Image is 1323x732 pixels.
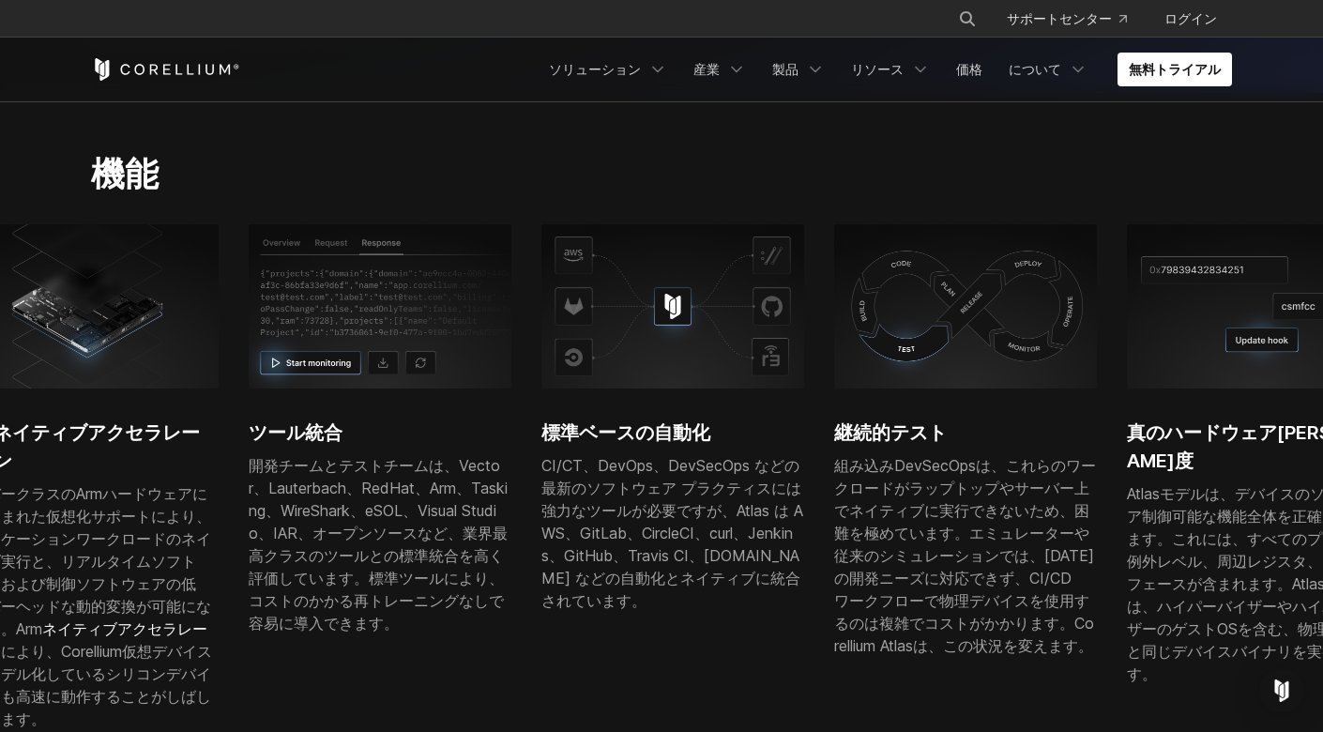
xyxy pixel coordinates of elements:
[834,456,1096,655] font: 組み込みDevSecOpsは、これらのワークロードがラップトップやサーバー上でネイティブに実行できないため、困難を極めています。エミュレーターや従来のシミュレーションでは、[DATE]の開発ニー...
[541,224,804,388] img: Corellium プラットフォームは、AWS、GitHub、CI ツールと統合され、安全なモバイル アプリのテストと DevSecOps ワークフローを実現します。
[249,224,511,388] img: レスポンスタブ、監視の開始、ツール統合
[91,153,158,194] font: 機能
[772,61,798,77] font: 製品
[1007,10,1112,26] font: サポートセンター
[935,2,1232,36] div: ナビゲーションメニュー
[1164,10,1217,26] font: ログイン
[950,2,984,36] button: 検索
[851,61,904,77] font: リソース
[834,224,1097,388] img: CI/CD ワークフローにおける物理デバイスを使用した継続的テスト
[541,456,803,610] font: CI/CT、DevOps、DevSecOps などの最新のソフトウェア プラクティスには強力なツールが必要ですが、Atlas は AWS、GitLab、CircleCI、curl、Jenkins...
[538,53,1232,86] div: ナビゲーションメニュー
[249,456,508,633] font: 開発チームとテストチームは、Vector、Lauterbach、RedHat、Arm、Tasking、WireShark、eSOL、Visual Studio、IAR、オープンソースなど、業界最...
[1009,61,1061,77] font: について
[1259,668,1304,713] div: インターコムメッセンジャーを開く
[541,421,710,444] font: 標準ベースの自動化
[1129,61,1221,77] font: 無料トライアル
[693,61,720,77] font: 産業
[834,421,947,444] font: 継続的テスト
[91,58,240,81] a: コレリウムホーム
[956,61,982,77] font: 価格
[549,61,641,77] font: ソリューション
[249,421,342,444] font: ツール統合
